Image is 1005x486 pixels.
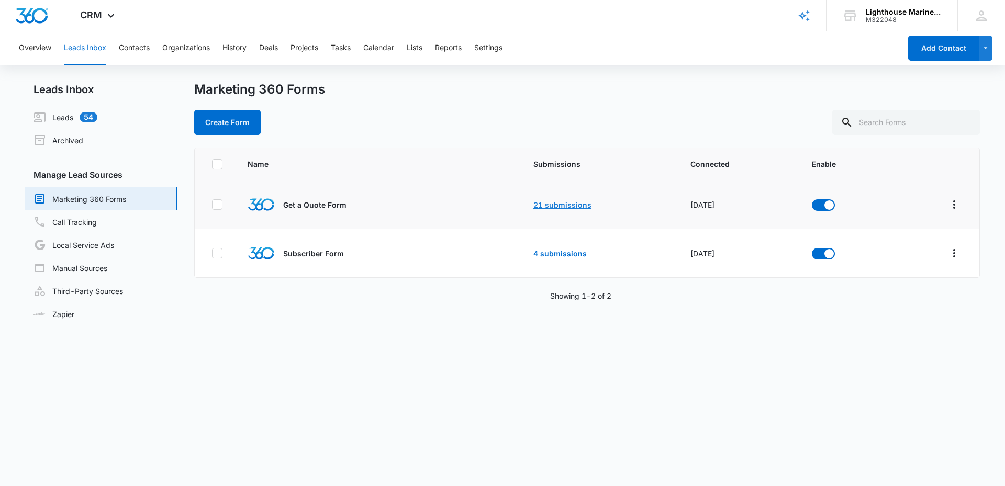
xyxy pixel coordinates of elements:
button: Overflow Menu [946,245,963,262]
button: Lists [407,31,422,65]
span: Connected [690,159,787,169]
a: Third-Party Sources [33,285,123,297]
a: Leads54 [33,111,97,123]
div: [DATE] [690,248,787,259]
button: Deals [259,31,278,65]
button: History [222,31,247,65]
a: Archived [33,134,83,146]
a: Local Service Ads [33,239,114,251]
button: Overflow Menu [946,196,963,213]
p: Get a Quote Form [283,199,347,210]
input: Search Forms [832,110,980,135]
button: Calendar [363,31,394,65]
h3: Manage Lead Sources [25,168,177,181]
button: Create Form [194,110,261,135]
button: Projects [291,31,318,65]
button: Reports [435,31,462,65]
div: [DATE] [690,199,787,210]
button: Leads Inbox [64,31,106,65]
a: Call Tracking [33,216,97,228]
h2: Leads Inbox [25,82,177,97]
a: Zapier [33,309,74,320]
button: Settings [474,31,502,65]
span: Name [248,159,457,169]
p: Showing 1-2 of 2 [550,290,611,301]
a: 4 submissions [533,249,587,258]
span: Submissions [533,159,665,169]
button: Add Contact [908,36,979,61]
span: Enable [812,159,880,169]
div: account name [866,8,942,16]
span: CRM [80,9,102,20]
button: Contacts [119,31,150,65]
h1: Marketing 360 Forms [194,82,325,97]
a: Manual Sources [33,262,107,274]
button: Overview [19,31,51,65]
button: Tasks [331,31,351,65]
div: account id [866,16,942,24]
p: Subscriber Form [283,248,344,259]
a: Marketing 360 Forms [33,193,126,205]
button: Organizations [162,31,210,65]
a: 21 submissions [533,200,591,209]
